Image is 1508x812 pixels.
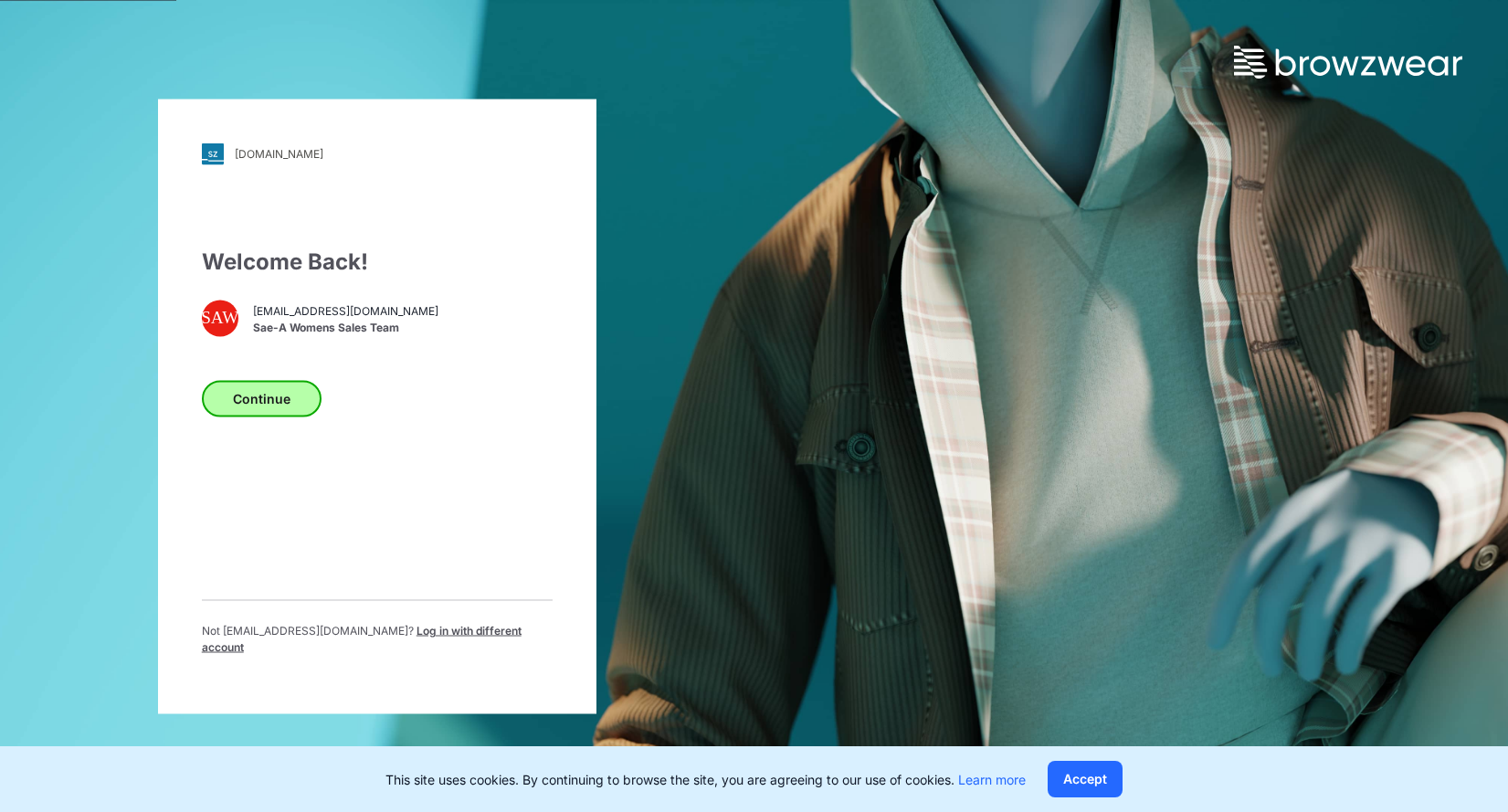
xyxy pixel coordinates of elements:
[958,772,1026,787] a: Learn more
[1234,46,1462,79] img: browzwear-logo.73288ffb.svg
[202,142,553,164] a: [DOMAIN_NAME]
[202,300,238,336] div: SAW
[385,770,1026,789] p: This site uses cookies. By continuing to browse the site, you are agreeing to our use of cookies.
[235,147,323,161] div: [DOMAIN_NAME]
[202,622,553,655] p: Not [EMAIL_ADDRESS][DOMAIN_NAME] ?
[1048,761,1123,797] button: Accept
[202,245,553,278] div: Welcome Back!
[253,303,438,320] span: [EMAIL_ADDRESS][DOMAIN_NAME]
[202,380,322,417] button: Continue
[253,320,438,336] span: Sae-A Womens Sales Team
[202,142,224,164] img: svg+xml;base64,PHN2ZyB3aWR0aD0iMjgiIGhlaWdodD0iMjgiIHZpZXdCb3g9IjAgMCAyOCAyOCIgZmlsbD0ibm9uZSIgeG...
